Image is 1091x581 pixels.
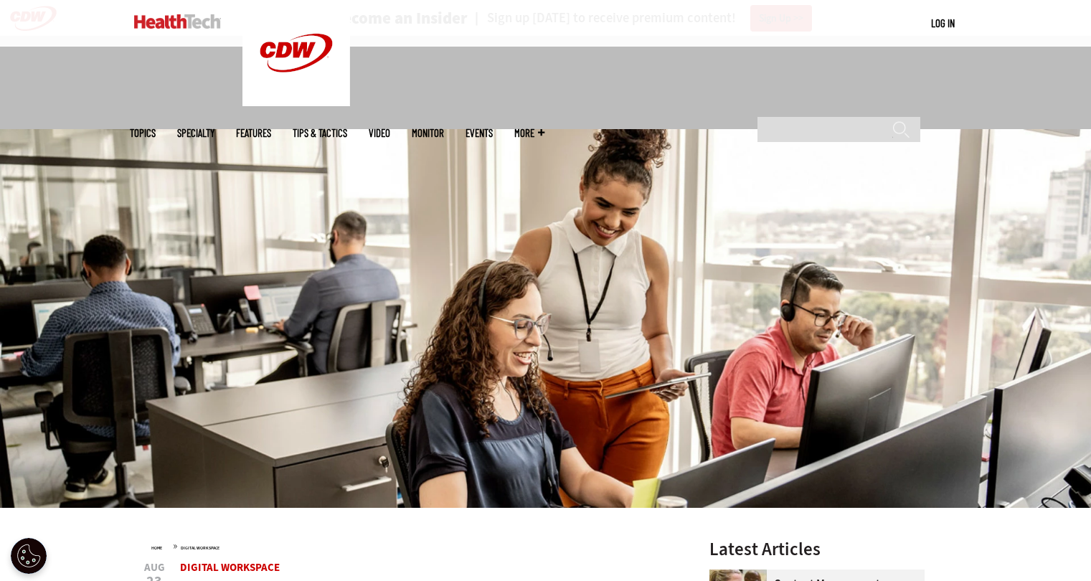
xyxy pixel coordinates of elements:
span: Aug [144,562,165,573]
span: Topics [130,128,156,138]
a: CDW [242,95,350,110]
div: » [151,540,672,552]
img: Home [134,14,221,29]
a: Events [466,128,493,138]
button: Open Preferences [11,538,47,574]
span: Specialty [177,128,214,138]
a: Home [151,545,162,551]
div: User menu [931,16,955,31]
div: Cookie Settings [11,538,47,574]
a: MonITor [412,128,444,138]
a: Tips & Tactics [293,128,347,138]
a: nurses talk in front of desktop computer [709,570,774,581]
a: Log in [931,16,955,29]
span: More [514,128,544,138]
h3: Latest Articles [709,540,925,558]
a: Features [236,128,271,138]
a: Digital Workspace [181,545,219,551]
a: Video [369,128,390,138]
a: Digital Workspace [180,560,280,575]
